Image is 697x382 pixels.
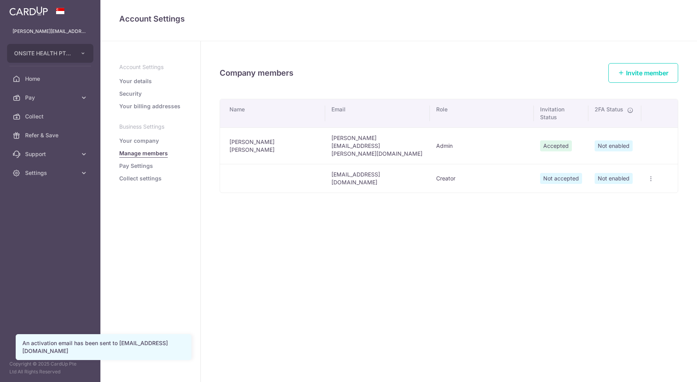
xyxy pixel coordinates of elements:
span: Accepted [540,140,572,151]
span: Settings [25,169,77,177]
a: Security [119,90,142,98]
td: [PERSON_NAME] [PERSON_NAME] [220,127,325,164]
h4: Account Settings [119,13,678,25]
a: Manage members [119,149,168,157]
a: Your details [119,77,152,85]
td: Admin [430,127,534,164]
img: CardUp [9,6,48,16]
button: ONSITE HEALTH PTE. LTD. [7,44,93,63]
span: Collect [25,113,77,120]
th: 2FA Status [588,99,641,127]
span: ONSITE HEALTH PTE. LTD. [14,49,72,57]
a: Pay Settings [119,162,153,170]
div: An activation email has been sent to [EMAIL_ADDRESS][DOMAIN_NAME] [22,339,185,355]
td: Creator [430,164,534,193]
a: Your company [119,137,159,145]
th: Email [325,99,430,127]
th: Name [220,99,325,127]
p: Business Settings [119,123,182,131]
span: Pay [25,94,77,102]
p: Account Settings [119,63,182,71]
span: Home [25,75,77,83]
th: Invitation Status [534,99,588,127]
td: [EMAIL_ADDRESS][DOMAIN_NAME] [325,164,430,193]
p: [PERSON_NAME][EMAIL_ADDRESS][PERSON_NAME][DOMAIN_NAME] [13,27,88,35]
span: Not enabled [595,173,633,184]
h4: Company members [220,67,293,79]
span: Not enabled [595,140,633,151]
th: Role [430,99,534,127]
a: Collect settings [119,175,162,182]
a: Your billing addresses [119,102,180,110]
td: [PERSON_NAME][EMAIL_ADDRESS][PERSON_NAME][DOMAIN_NAME] [325,127,430,164]
span: Refer & Save [25,131,77,139]
span: Not accepted [540,173,582,184]
a: Invite member [608,63,678,83]
span: Support [25,150,77,158]
span: Invite member [626,69,668,77]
